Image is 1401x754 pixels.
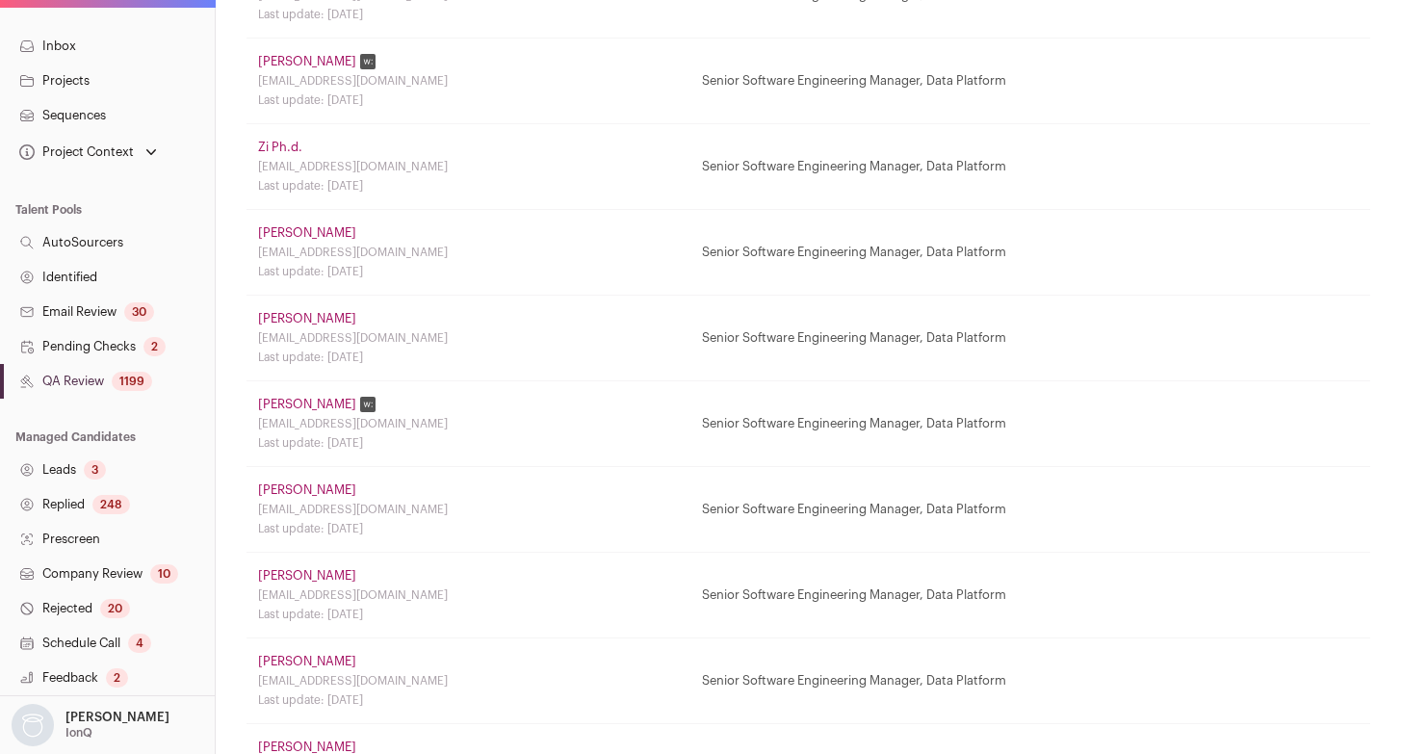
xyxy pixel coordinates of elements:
div: 248 [92,495,130,514]
a: [PERSON_NAME] [258,654,356,669]
div: Last update: [DATE] [258,435,679,451]
td: Senior Software Engineering Manager, Data Platform [690,210,1166,296]
div: [EMAIL_ADDRESS][DOMAIN_NAME] [258,159,679,174]
div: Last update: [DATE] [258,521,679,536]
div: [EMAIL_ADDRESS][DOMAIN_NAME] [258,73,679,89]
div: [EMAIL_ADDRESS][DOMAIN_NAME] [258,502,679,517]
div: 2 [106,668,128,688]
p: [PERSON_NAME] [65,710,169,725]
td: Senior Software Engineering Manager, Data Platform [690,553,1166,638]
div: Last update: [DATE] [258,264,679,279]
div: 1199 [112,372,152,391]
div: 4 [128,634,151,653]
img: nopic.png [12,704,54,746]
div: Project Context [15,144,134,160]
td: Senior Software Engineering Manager, Data Platform [690,296,1166,381]
td: Senior Software Engineering Manager, Data Platform [690,124,1166,210]
div: [EMAIL_ADDRESS][DOMAIN_NAME] [258,330,679,346]
div: [EMAIL_ADDRESS][DOMAIN_NAME] [258,673,679,689]
a: [PERSON_NAME] [258,225,356,241]
div: Last update: [DATE] [258,92,679,108]
div: 10 [150,564,178,584]
div: Last update: [DATE] [258,692,679,708]
div: Last update: [DATE] [258,178,679,194]
div: Last update: [DATE] [258,7,679,22]
td: Senior Software Engineering Manager, Data Platform [690,467,1166,553]
div: [EMAIL_ADDRESS][DOMAIN_NAME] [258,245,679,260]
div: 3 [84,460,106,480]
td: Senior Software Engineering Manager, Data Platform [690,638,1166,724]
a: Zi Ph.d. [258,140,302,155]
div: 2 [143,337,166,356]
a: [PERSON_NAME] [258,568,356,584]
a: [PERSON_NAME] [258,54,356,69]
button: Open dropdown [15,139,161,166]
div: [EMAIL_ADDRESS][DOMAIN_NAME] [258,587,679,603]
a: [PERSON_NAME] [258,397,356,412]
div: Last update: [DATE] [258,607,679,622]
p: IonQ [65,725,92,741]
td: Senior Software Engineering Manager, Data Platform [690,381,1166,467]
div: 20 [100,599,130,618]
a: [PERSON_NAME] [258,482,356,498]
div: 30 [124,302,154,322]
td: Senior Software Engineering Manager, Data Platform [690,39,1166,124]
a: [PERSON_NAME] [258,311,356,326]
div: [EMAIL_ADDRESS][DOMAIN_NAME] [258,416,679,431]
div: Last update: [DATE] [258,350,679,365]
button: Open dropdown [8,704,173,746]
